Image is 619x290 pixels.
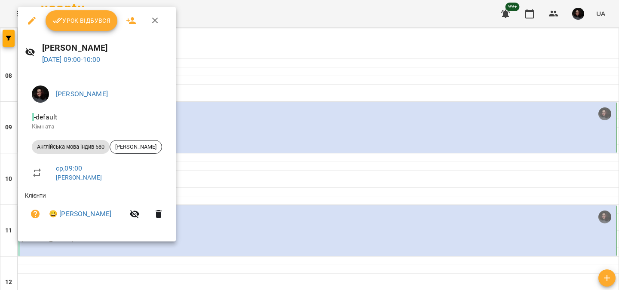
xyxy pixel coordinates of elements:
a: [PERSON_NAME] [56,174,102,181]
ul: Клієнти [25,191,169,231]
span: Англійська мова індив 580 [32,143,110,151]
p: Кімната [32,122,162,131]
button: Візит ще не сплачено. Додати оплату? [25,204,46,224]
a: ср , 09:00 [56,164,82,172]
span: - default [32,113,59,121]
h6: [PERSON_NAME] [42,41,169,55]
a: 😀 [PERSON_NAME] [49,209,111,219]
span: [PERSON_NAME] [110,143,162,151]
button: Урок відбувся [46,10,118,31]
span: Урок відбувся [52,15,111,26]
div: [PERSON_NAME] [110,140,162,154]
a: [DATE] 09:00-10:00 [42,55,101,64]
img: 3b3145ad26fe4813cc7227c6ce1adc1c.jpg [32,85,49,103]
a: [PERSON_NAME] [56,90,108,98]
